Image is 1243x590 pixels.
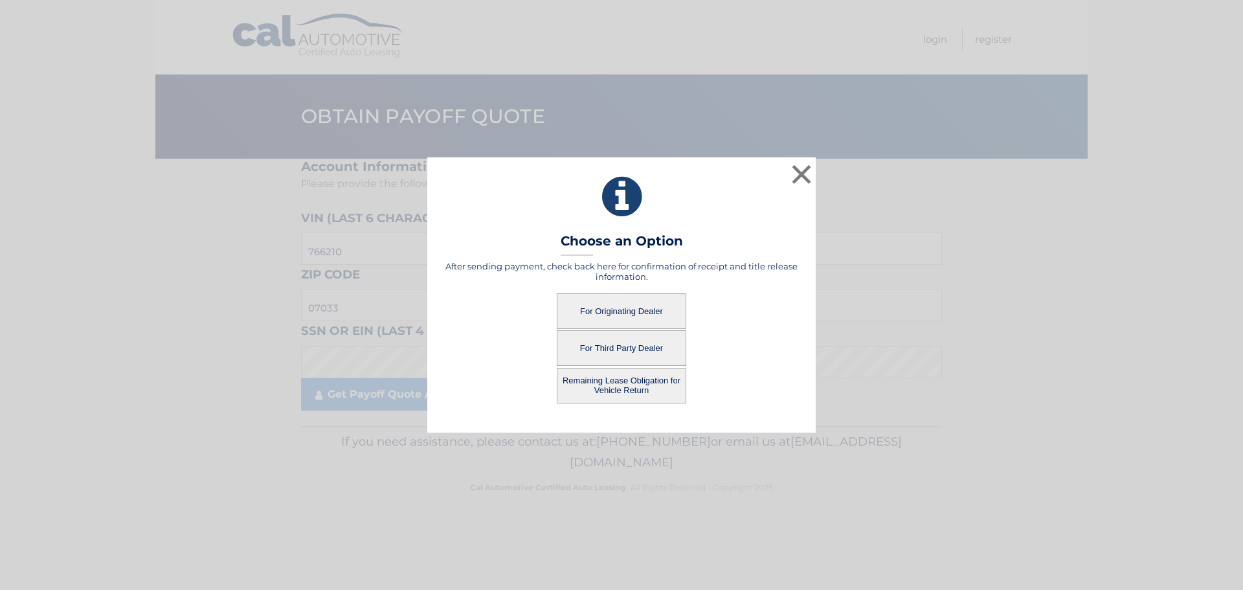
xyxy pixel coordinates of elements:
button: × [789,161,814,187]
button: For Originating Dealer [557,293,686,329]
button: Remaining Lease Obligation for Vehicle Return [557,368,686,403]
h5: After sending payment, check back here for confirmation of receipt and title release information. [443,261,800,282]
button: For Third Party Dealer [557,330,686,366]
h3: Choose an Option [561,233,683,256]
